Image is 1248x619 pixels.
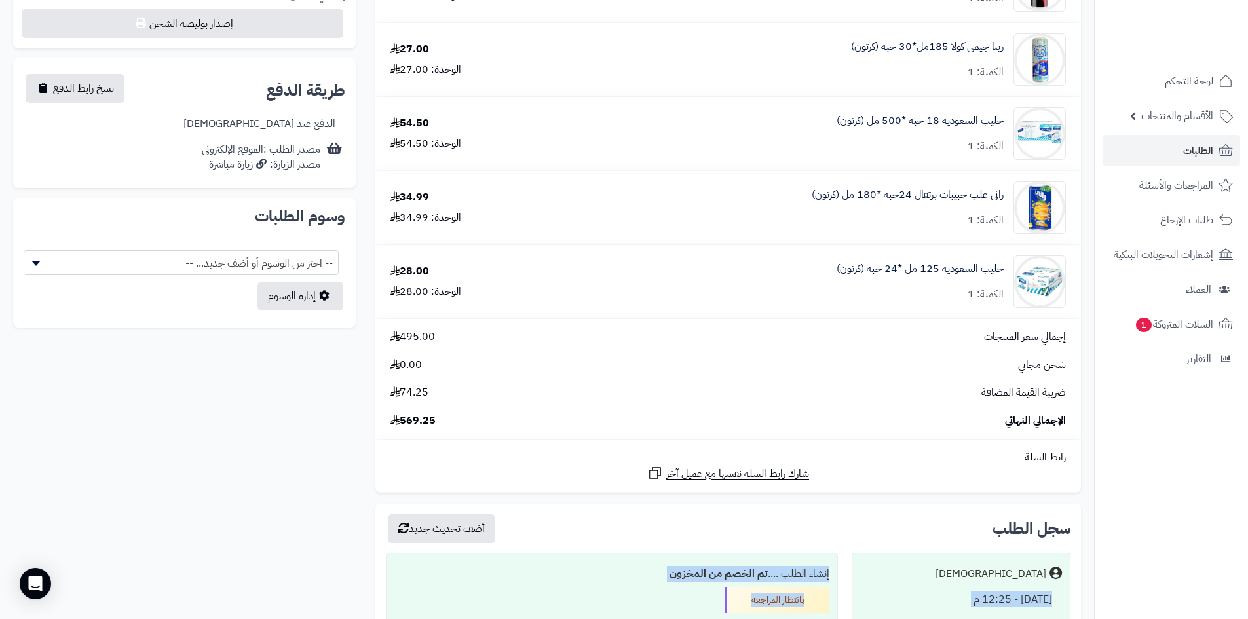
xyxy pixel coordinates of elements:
[53,81,114,96] span: نسخ رابط الدفع
[1014,181,1065,234] img: 1748076753-Screenshot%202025-05-24%20115207-90x90.jpg
[24,250,339,275] span: -- اختر من الوسوم أو أضف جديد... --
[388,514,495,543] button: أضف تحديث جديد
[390,190,429,205] div: 34.99
[1139,176,1213,195] span: المراجعات والأسئلة
[390,358,422,373] span: 0.00
[1183,141,1213,160] span: الطلبات
[390,264,429,279] div: 28.00
[22,9,343,38] button: إصدار بوليصة الشحن
[647,465,809,481] a: شارك رابط السلة نفسها مع عميل آخر
[1005,413,1066,428] span: الإجمالي النهائي
[390,329,435,345] span: 495.00
[1103,170,1240,201] a: المراجعات والأسئلة
[202,157,320,172] div: مصدر الزيارة: زيارة مباشرة
[1103,204,1240,236] a: طلبات الإرجاع
[1136,318,1152,332] span: 1
[1114,246,1213,264] span: إشعارات التحويلات البنكية
[984,329,1066,345] span: إجمالي سعر المنتجات
[968,213,1004,228] div: الكمية: 1
[390,116,429,131] div: 54.50
[936,567,1046,582] div: [DEMOGRAPHIC_DATA]
[968,287,1004,302] div: الكمية: 1
[1103,66,1240,97] a: لوحة التحكم
[394,561,829,587] div: إنشاء الطلب ....
[993,521,1070,536] h3: سجل الطلب
[24,208,345,224] h2: وسوم الطلبات
[1103,135,1240,166] a: الطلبات
[670,566,768,582] b: تم الخصم من المخزون
[390,284,461,299] div: الوحدة: 28.00
[1103,309,1240,340] a: السلات المتروكة1
[1103,274,1240,305] a: العملاء
[381,450,1076,465] div: رابط السلة
[1103,343,1240,375] a: التقارير
[812,187,1004,202] a: راني علب حبيبات برتقال 24حبة *180 مل (كرتون)
[1135,315,1213,333] span: السلات المتروكة
[390,385,428,400] span: 74.25
[24,251,338,276] span: -- اختر من الوسوم أو أضف جديد... --
[390,42,429,57] div: 27.00
[266,83,345,98] h2: طريقة الدفع
[1018,358,1066,373] span: شحن مجاني
[968,139,1004,154] div: الكمية: 1
[390,62,461,77] div: الوحدة: 27.00
[837,261,1004,276] a: حليب السعودية 125 مل *24 حبة (كرتون)
[183,117,335,132] div: الدفع عند [DEMOGRAPHIC_DATA]
[1186,280,1211,299] span: العملاء
[968,65,1004,80] div: الكمية: 1
[1165,72,1213,90] span: لوحة التحكم
[851,39,1004,54] a: ريتا جيمى كولا 185مل*30 حبة (كرتون)
[390,210,461,225] div: الوحدة: 34.99
[1141,107,1213,125] span: الأقسام والمنتجات
[1014,33,1065,86] img: 1747743901-7ac65944-b3fb-432d-adad-3e7dd6f6-90x90.jpg
[981,385,1066,400] span: ضريبة القيمة المضافة
[26,74,124,103] button: نسخ رابط الدفع
[1159,31,1236,58] img: logo-2.png
[837,113,1004,128] a: حليب السعودية 18 حبة *500 مل (كرتون)
[666,466,809,481] span: شارك رابط السلة نفسها مع عميل آخر
[390,413,436,428] span: 569.25
[390,136,461,151] div: الوحدة: 54.50
[1186,350,1211,368] span: التقارير
[1014,107,1065,160] img: 1747744989-51%20qD4WM7OL-90x90.jpg
[725,587,829,613] div: بانتظار المراجعة
[202,142,320,172] div: مصدر الطلب :الموقع الإلكتروني
[860,587,1062,612] div: [DATE] - 12:25 م
[20,568,51,599] div: Open Intercom Messenger
[1160,211,1213,229] span: طلبات الإرجاع
[257,282,343,310] a: إدارة الوسوم
[1014,255,1065,308] img: 1748083896-61WsgGJWsgL._AC_SL1500-90x90.jpg
[1103,239,1240,271] a: إشعارات التحويلات البنكية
